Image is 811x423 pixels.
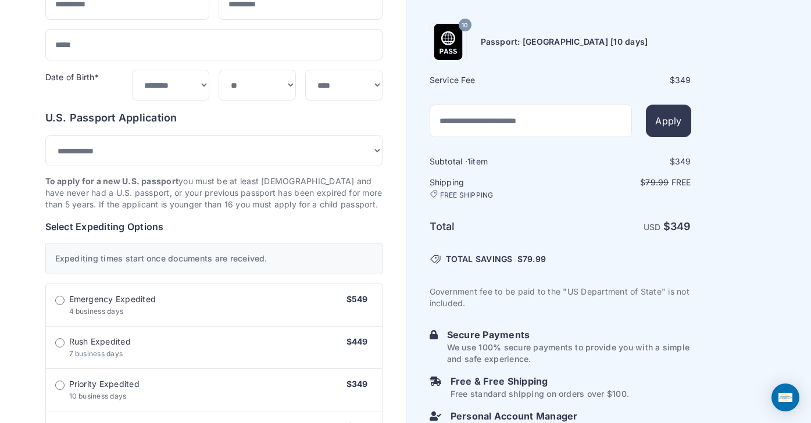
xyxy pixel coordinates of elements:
[346,336,368,346] span: $449
[45,110,383,126] h6: U.S. Passport Application
[69,293,156,305] span: Emergency Expedited
[45,176,179,186] strong: To apply for a new U.S. passport
[481,36,648,48] h6: Passport: [GEOGRAPHIC_DATA] [10 days]
[446,253,513,265] span: TOTAL SAVINGS
[45,72,99,82] label: Date of Birth*
[451,374,629,388] h6: Free & Free Shipping
[346,379,368,389] span: $349
[69,378,140,390] span: Priority Expedited
[646,105,691,137] button: Apply
[451,388,629,400] p: Free standard shipping on orders over $100.
[663,220,691,232] strong: $
[45,175,383,210] p: you must be at least [DEMOGRAPHIC_DATA] and have never had a U.S. passport, or your previous pass...
[430,24,466,60] img: Product Name
[451,409,691,423] h6: Personal Account Manager
[440,191,494,200] span: FREE SHIPPING
[430,74,559,86] h6: Service Fee
[670,220,691,232] span: 349
[562,74,691,86] div: $
[645,177,669,187] span: 79.99
[562,156,691,167] div: $
[467,156,471,166] span: 1
[45,220,383,234] h6: Select Expediting Options
[462,17,467,33] span: 10
[69,307,124,316] span: 4 business days
[447,342,691,365] p: We use 100% secure payments to provide you with a simple and safe experience.
[430,156,559,167] h6: Subtotal · item
[45,243,383,274] div: Expediting times start once documents are received.
[447,328,691,342] h6: Secure Payments
[675,75,691,85] span: 349
[671,177,691,187] span: Free
[517,253,546,265] span: $
[346,294,368,304] span: $549
[430,286,691,309] p: Government fee to be paid to the "US Department of State" is not included.
[430,177,559,200] h6: Shipping
[69,392,127,400] span: 10 business days
[69,349,123,358] span: 7 business days
[771,383,799,411] div: Open Intercom Messenger
[523,254,546,264] span: 79.99
[644,222,661,232] span: USD
[69,336,131,347] span: Rush Expedited
[430,218,559,235] h6: Total
[675,156,691,166] span: 349
[562,177,691,188] p: $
